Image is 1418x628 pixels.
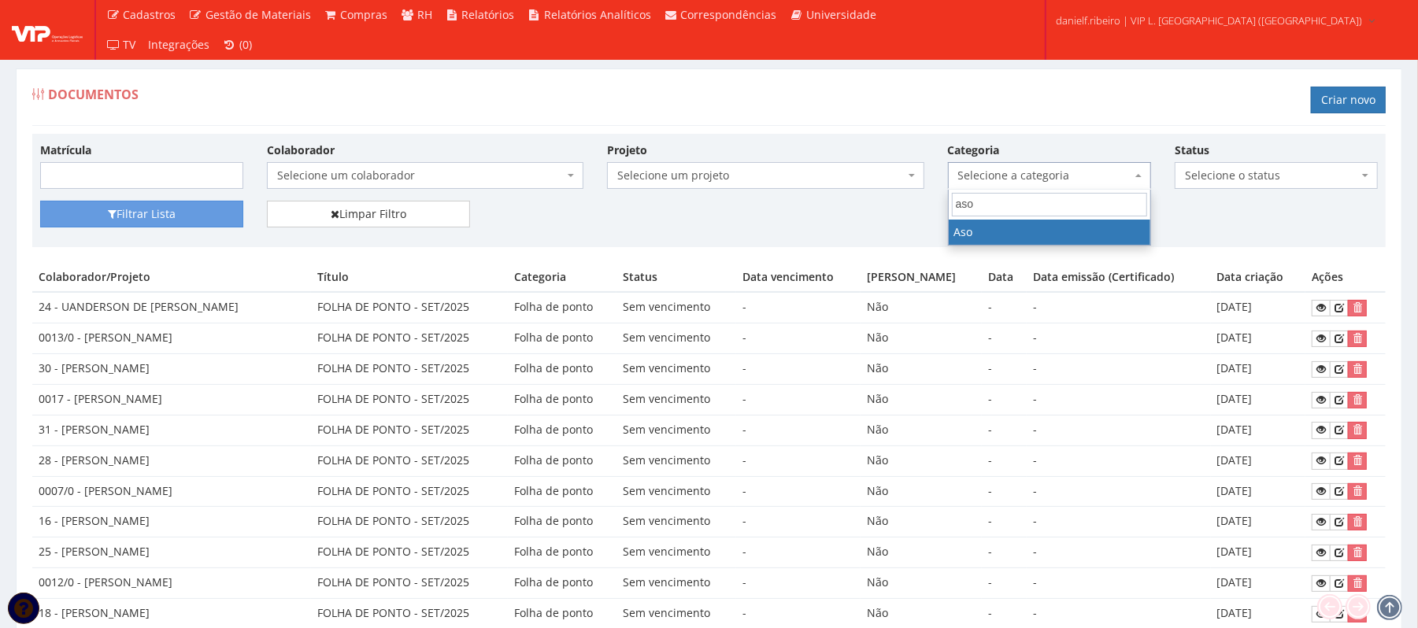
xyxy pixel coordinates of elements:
td: Sem vencimento [616,292,736,323]
td: Sem vencimento [616,507,736,537]
td: 0013/0 - [PERSON_NAME] [32,323,311,354]
span: Integrações [149,37,210,52]
td: FOLHA DE PONTO - SET/2025 [311,415,508,445]
td: [DATE] [1211,445,1306,476]
td: Sem vencimento [616,568,736,599]
span: RH [417,7,432,22]
td: - [982,568,1027,599]
label: Categoria [948,142,1000,158]
a: Integrações [143,30,217,60]
a: (0) [217,30,259,60]
td: - [736,537,861,568]
td: Folha de ponto [508,384,617,415]
td: 0017 - [PERSON_NAME] [32,384,311,415]
th: Data criação [1211,263,1306,292]
td: [DATE] [1211,507,1306,537]
td: FOLHA DE PONTO - SET/2025 [311,476,508,507]
td: [DATE] [1211,537,1306,568]
span: Relatórios [462,7,515,22]
th: Data vencimento [736,263,861,292]
td: Folha de ponto [508,568,617,599]
span: Correspondências [681,7,777,22]
td: [DATE] [1211,476,1306,507]
a: Criar novo [1311,87,1386,113]
th: Colaborador/Projeto [32,263,311,292]
td: Não [861,384,982,415]
td: 24 - UANDERSON DE [PERSON_NAME] [32,292,311,323]
td: Folha de ponto [508,292,617,323]
td: Não [861,476,982,507]
td: - [1027,415,1210,445]
td: - [1027,507,1210,537]
td: Sem vencimento [616,354,736,385]
td: [DATE] [1211,568,1306,599]
td: [DATE] [1211,354,1306,385]
span: Selecione um colaborador [277,168,564,183]
label: Colaborador [267,142,335,158]
td: Sem vencimento [616,384,736,415]
td: - [982,445,1027,476]
td: 28 - [PERSON_NAME] [32,445,311,476]
td: - [982,476,1027,507]
th: Data [982,263,1027,292]
td: FOLHA DE PONTO - SET/2025 [311,537,508,568]
td: FOLHA DE PONTO - SET/2025 [311,445,508,476]
td: - [1027,537,1210,568]
td: Não [861,568,982,599]
td: - [736,323,861,354]
td: Folha de ponto [508,445,617,476]
span: (0) [239,37,252,52]
td: 16 - [PERSON_NAME] [32,507,311,537]
td: Sem vencimento [616,537,736,568]
span: Selecione o status [1175,162,1378,189]
td: - [982,323,1027,354]
td: 25 - [PERSON_NAME] [32,537,311,568]
td: FOLHA DE PONTO - SET/2025 [311,568,508,599]
td: 0012/0 - [PERSON_NAME] [32,568,311,599]
td: - [982,537,1027,568]
td: - [736,354,861,385]
th: [PERSON_NAME] [861,263,982,292]
td: Folha de ponto [508,507,617,537]
span: Selecione a categoria [948,162,1151,189]
td: - [736,507,861,537]
span: Selecione um colaborador [267,162,583,189]
img: logo [12,18,83,42]
td: Não [861,537,982,568]
td: - [982,354,1027,385]
td: [DATE] [1211,415,1306,445]
td: - [1027,384,1210,415]
td: Não [861,323,982,354]
td: FOLHA DE PONTO - SET/2025 [311,354,508,385]
td: Não [861,415,982,445]
span: danielf.ribeiro | VIP L. [GEOGRAPHIC_DATA] ([GEOGRAPHIC_DATA]) [1056,13,1362,28]
li: Aso [949,220,1150,245]
td: Sem vencimento [616,323,736,354]
td: - [1027,323,1210,354]
th: Categoria [508,263,617,292]
td: 0007/0 - [PERSON_NAME] [32,476,311,507]
button: Filtrar Lista [40,201,243,227]
td: FOLHA DE PONTO - SET/2025 [311,323,508,354]
label: Projeto [607,142,647,158]
span: Relatórios Analíticos [544,7,651,22]
td: Não [861,507,982,537]
th: Título [311,263,508,292]
td: - [982,384,1027,415]
td: Folha de ponto [508,323,617,354]
td: Folha de ponto [508,476,617,507]
a: Limpar Filtro [267,201,470,227]
td: Folha de ponto [508,415,617,445]
span: TV [124,37,136,52]
td: - [736,445,861,476]
span: Gestão de Materiais [205,7,311,22]
td: - [736,292,861,323]
td: Não [861,354,982,385]
span: Selecione um projeto [617,168,904,183]
span: Universidade [806,7,876,22]
td: Não [861,445,982,476]
span: Compras [341,7,388,22]
span: Selecione um projeto [607,162,924,189]
label: Status [1175,142,1209,158]
td: 30 - [PERSON_NAME] [32,354,311,385]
